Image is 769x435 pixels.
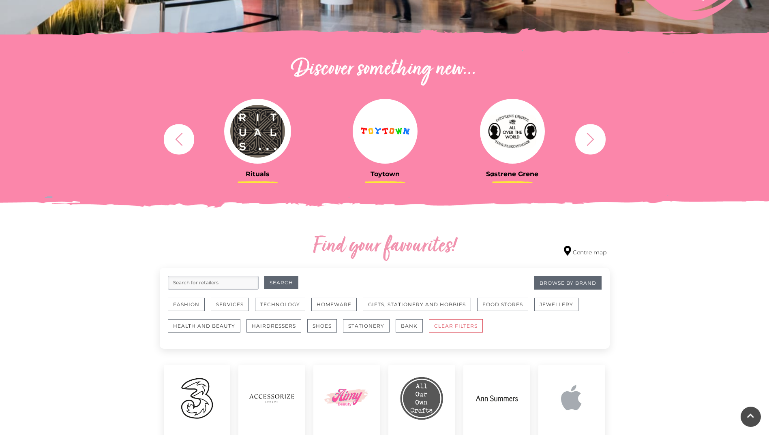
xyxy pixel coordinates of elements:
[396,319,423,333] button: Bank
[307,319,343,341] a: Shoes
[477,298,534,319] a: Food Stores
[534,276,602,290] a: Browse By Brand
[363,298,471,311] button: Gifts, Stationery and Hobbies
[168,276,259,290] input: Search for retailers
[255,298,305,311] button: Technology
[168,298,205,311] button: Fashion
[455,99,570,178] a: Søstrene Grene
[237,234,533,260] h2: Find your favourites!
[168,319,240,333] button: Health and Beauty
[211,298,255,319] a: Services
[246,319,301,333] button: Hairdressers
[311,298,363,319] a: Homeware
[264,276,298,289] button: Search
[211,298,249,311] button: Services
[168,319,246,341] a: Health and Beauty
[246,319,307,341] a: Hairdressers
[311,298,357,311] button: Homeware
[168,298,211,319] a: Fashion
[396,319,429,341] a: Bank
[200,99,315,178] a: Rituals
[343,319,390,333] button: Stationery
[343,319,396,341] a: Stationery
[328,99,443,178] a: Toytown
[477,298,528,311] button: Food Stores
[564,246,606,257] a: Centre map
[455,170,570,178] h3: Søstrene Grene
[534,298,585,319] a: Jewellery
[429,319,489,341] a: CLEAR FILTERS
[307,319,337,333] button: Shoes
[255,298,311,319] a: Technology
[363,298,477,319] a: Gifts, Stationery and Hobbies
[328,170,443,178] h3: Toytown
[534,298,578,311] button: Jewellery
[200,170,315,178] h3: Rituals
[160,57,610,83] h2: Discover something new...
[429,319,483,333] button: CLEAR FILTERS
